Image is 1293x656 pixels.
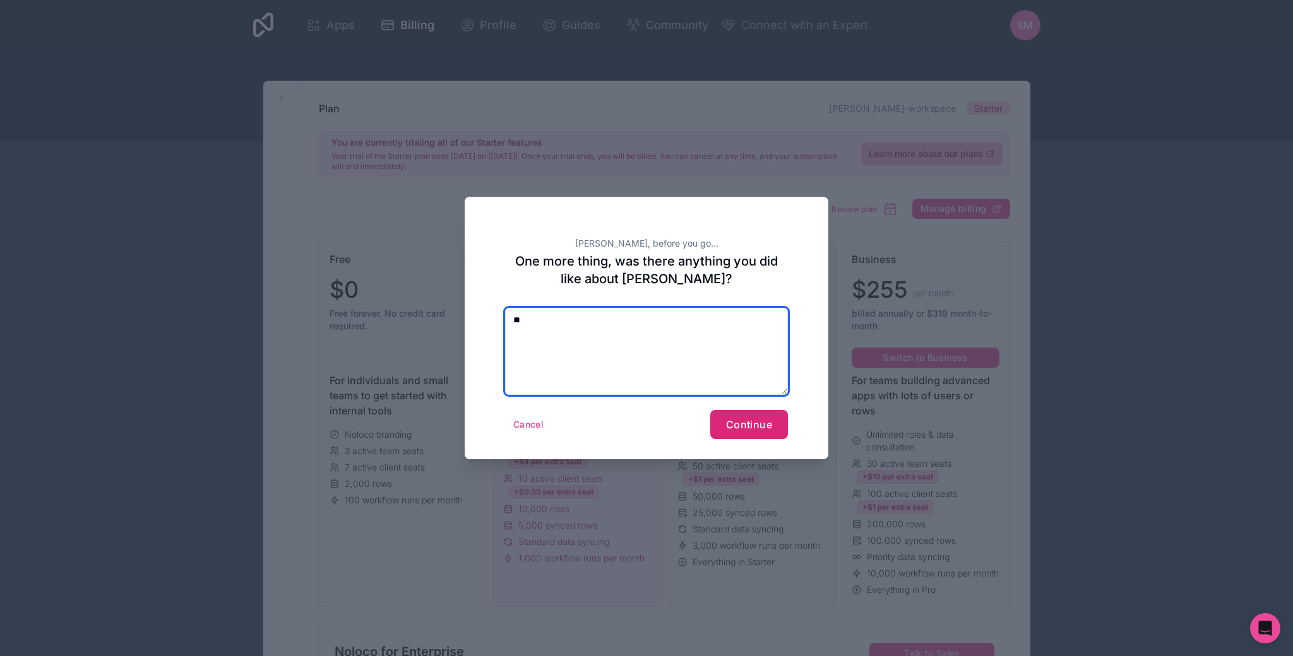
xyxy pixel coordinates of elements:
[505,237,788,250] h2: [PERSON_NAME], before you go...
[505,252,788,288] h2: One more thing, was there anything you did like about [PERSON_NAME]?
[1250,613,1280,643] div: Open Intercom Messenger
[710,410,788,439] button: Continue
[726,418,772,431] span: Continue
[505,414,552,435] button: Cancel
